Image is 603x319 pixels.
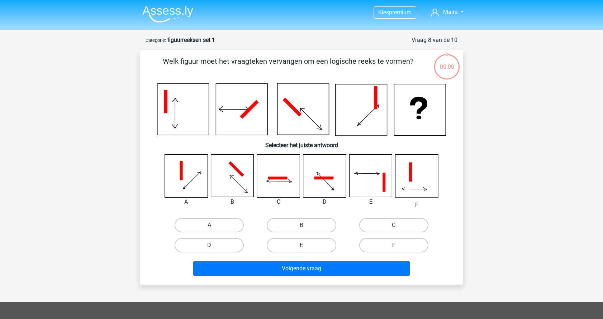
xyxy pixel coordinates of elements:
[298,198,352,206] div: D
[428,8,466,16] a: Maira
[433,53,460,71] div: 00:00
[378,9,389,16] span: Kies
[142,6,193,23] img: Assessly
[193,261,410,276] button: Volgende vraag
[159,198,213,206] div: A
[205,198,260,206] div: B
[412,36,457,44] div: Vraag 8 van de 10
[344,198,398,206] div: E
[151,56,425,77] p: Welk figuur moet het vraagteken vervangen om een logische reeks te vormen?
[167,37,215,43] strong: figuurreeksen set 1
[175,238,244,252] label: D
[390,201,444,209] div: F
[251,198,305,206] div: C
[151,136,452,149] h6: Selecteer het juiste antwoord
[359,218,428,232] label: C
[175,218,244,232] label: A
[389,9,412,16] span: premium
[146,38,166,43] small: Categorie:
[267,218,336,232] label: B
[267,238,336,252] label: E
[359,238,428,252] label: F
[443,9,458,15] span: Maira
[374,8,416,17] a: Kiespremium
